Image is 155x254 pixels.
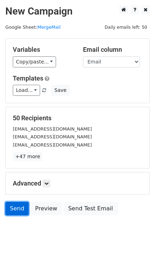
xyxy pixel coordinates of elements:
a: Send [5,202,29,215]
a: Send Test Email [63,202,117,215]
iframe: Chat Widget [120,220,155,254]
h2: New Campaign [5,5,150,17]
button: Save [51,85,70,96]
h5: Advanced [13,180,142,187]
a: Templates [13,74,43,82]
a: Copy/paste... [13,56,56,67]
a: Load... [13,85,40,96]
a: +47 more [13,152,43,161]
a: Preview [31,202,62,215]
h5: Email column [83,46,143,54]
small: [EMAIL_ADDRESS][DOMAIN_NAME] [13,126,92,132]
a: MergeMail [37,24,61,30]
h5: Variables [13,46,72,54]
a: Daily emails left: 50 [102,24,150,30]
h5: 50 Recipients [13,114,142,122]
small: Google Sheet: [5,24,61,30]
small: [EMAIL_ADDRESS][DOMAIN_NAME] [13,134,92,139]
span: Daily emails left: 50 [102,23,150,31]
small: [EMAIL_ADDRESS][DOMAIN_NAME] [13,142,92,148]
